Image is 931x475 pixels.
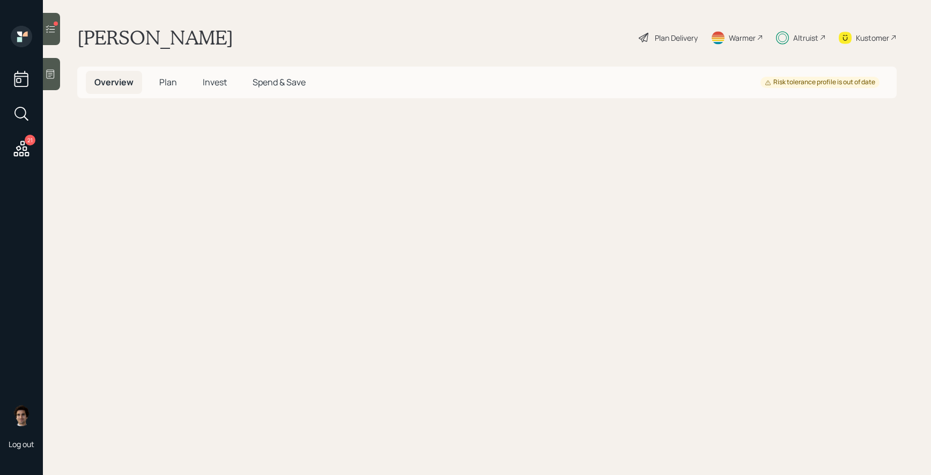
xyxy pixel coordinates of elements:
span: Overview [94,76,134,88]
h1: [PERSON_NAME] [77,26,233,49]
span: Invest [203,76,227,88]
div: Log out [9,439,34,449]
div: Plan Delivery [655,32,698,43]
div: 21 [25,135,35,145]
img: harrison-schaefer-headshot-2.png [11,405,32,426]
div: Risk tolerance profile is out of date [765,78,875,87]
div: Kustomer [856,32,889,43]
div: Warmer [729,32,756,43]
span: Plan [159,76,177,88]
div: Altruist [793,32,818,43]
span: Spend & Save [253,76,306,88]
